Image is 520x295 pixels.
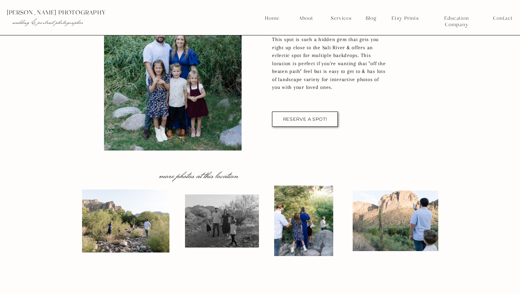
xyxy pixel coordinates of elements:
[493,15,513,22] a: Contact
[389,15,421,22] a: Etsy Prints
[432,15,481,22] a: Education Company
[297,15,315,22] a: About
[12,19,135,26] p: wedding & portrait photographer
[138,169,260,180] p: more photos at this location
[363,15,379,22] a: Blog
[272,35,386,95] p: This spot is such a hidden gem that gets you right up close to the Salt River & offers an eclecti...
[265,15,280,22] a: Home
[7,10,149,16] p: [PERSON_NAME] photography
[282,117,328,122] a: RESERVE A SPOT!
[328,15,354,22] a: Services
